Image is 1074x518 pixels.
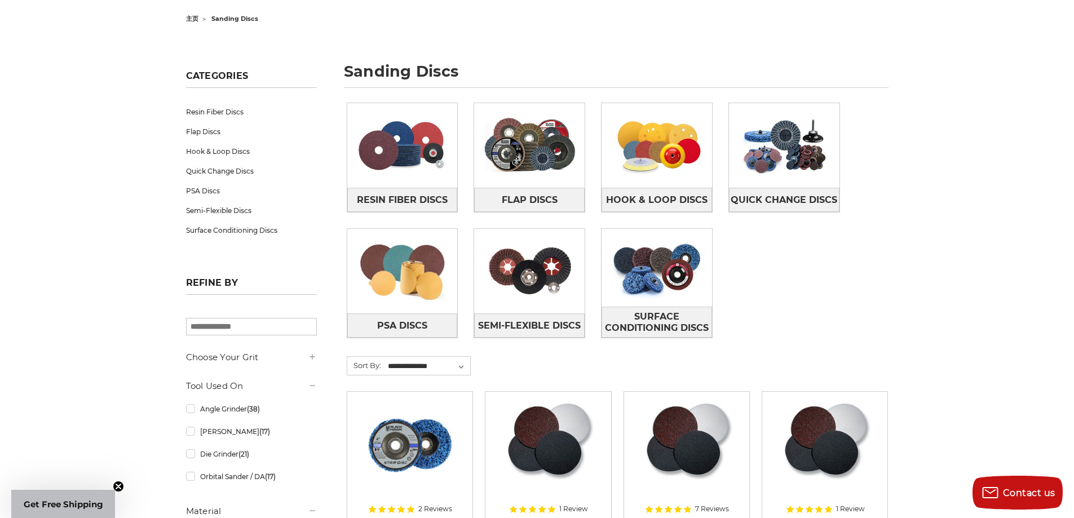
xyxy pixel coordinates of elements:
[113,481,124,492] button: Close teaser
[770,400,879,509] a: Silicon Carbide 6" Hook & Loop Edger Discs
[186,220,317,240] a: Surface Conditioning Discs
[355,400,465,509] a: 4" x 5/8" easy strip and clean discs
[186,181,317,201] a: PSA Discs
[247,405,260,413] span: (38)
[729,188,839,212] a: Quick Change Discs
[347,232,458,310] img: PSA Discs
[347,188,458,212] a: Resin Fiber Discs
[602,229,712,307] img: Surface Conditioning Discs
[502,191,558,210] span: Flap Discs
[344,64,889,88] h1: sanding discs
[347,107,458,184] img: Resin Fiber Discs
[186,379,317,393] h5: Tool Used On
[779,400,870,490] img: Silicon Carbide 6" Hook & Loop Edger Discs
[474,188,585,212] a: Flap Discs
[606,191,708,210] span: Hook & Loop Discs
[186,504,317,518] h5: Material
[365,400,455,490] img: 4" x 5/8" easy strip and clean discs
[186,70,317,88] h5: Categories
[602,188,712,212] a: Hook & Loop Discs
[186,161,317,181] a: Quick Change Discs
[731,191,837,210] span: Quick Change Discs
[186,444,317,464] a: Die Grinder
[559,506,588,512] span: 1 Review
[238,450,249,458] span: (21)
[186,467,317,486] a: Orbital Sander / DA
[478,316,581,335] span: Semi-Flexible Discs
[602,307,712,338] a: Surface Conditioning Discs
[502,400,594,490] img: Silicon Carbide 8" Hook & Loop Edger Discs
[265,472,276,481] span: (17)
[186,141,317,161] a: Hook & Loop Discs
[186,102,317,122] a: Resin Fiber Discs
[632,400,741,509] a: Silicon Carbide 7" Hook & Loop Edger Discs
[474,313,585,338] a: Semi-Flexible Discs
[729,107,839,184] img: Quick Change Discs
[386,358,470,375] select: Sort By:
[347,313,458,338] a: PSA Discs
[377,316,427,335] span: PSA Discs
[347,357,381,374] label: Sort By:
[186,122,317,141] a: Flap Discs
[836,506,865,512] span: 1 Review
[211,15,258,23] span: sanding discs
[418,506,452,512] span: 2 Reviews
[602,307,711,338] span: Surface Conditioning Discs
[493,400,603,509] a: Silicon Carbide 8" Hook & Loop Edger Discs
[186,201,317,220] a: Semi-Flexible Discs
[186,399,317,419] a: Angle Grinder
[186,277,317,295] h5: Refine by
[186,422,317,441] a: [PERSON_NAME]
[474,107,585,184] img: Flap Discs
[186,351,317,364] h5: Choose Your Grit
[11,490,115,518] div: Get Free ShippingClose teaser
[641,400,732,490] img: Silicon Carbide 7" Hook & Loop Edger Discs
[695,506,729,512] span: 7 Reviews
[1003,488,1055,498] span: Contact us
[973,476,1063,510] button: Contact us
[259,427,270,436] span: (17)
[602,107,712,184] img: Hook & Loop Discs
[24,499,103,510] span: Get Free Shipping
[357,191,448,210] span: Resin Fiber Discs
[474,232,585,310] img: Semi-Flexible Discs
[186,15,198,23] a: 主页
